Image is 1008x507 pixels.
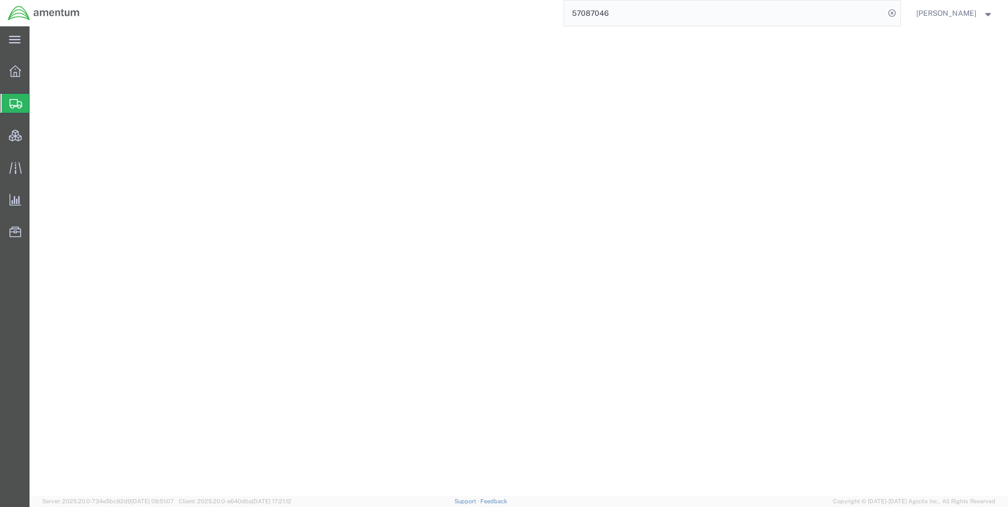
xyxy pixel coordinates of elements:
span: [DATE] 09:51:07 [131,498,174,504]
span: Ray Cheatteam [916,7,976,19]
span: Copyright © [DATE]-[DATE] Agistix Inc., All Rights Reserved [833,497,995,506]
a: Support [454,498,481,504]
button: [PERSON_NAME] [916,7,994,19]
span: Server: 2025.20.0-734e5bc92d9 [42,498,174,504]
span: Client: 2025.20.0-e640dba [179,498,292,504]
a: Feedback [480,498,507,504]
img: logo [7,5,80,21]
input: Search for shipment number, reference number [564,1,885,26]
span: [DATE] 17:21:12 [252,498,292,504]
iframe: FS Legacy Container [30,26,1008,496]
